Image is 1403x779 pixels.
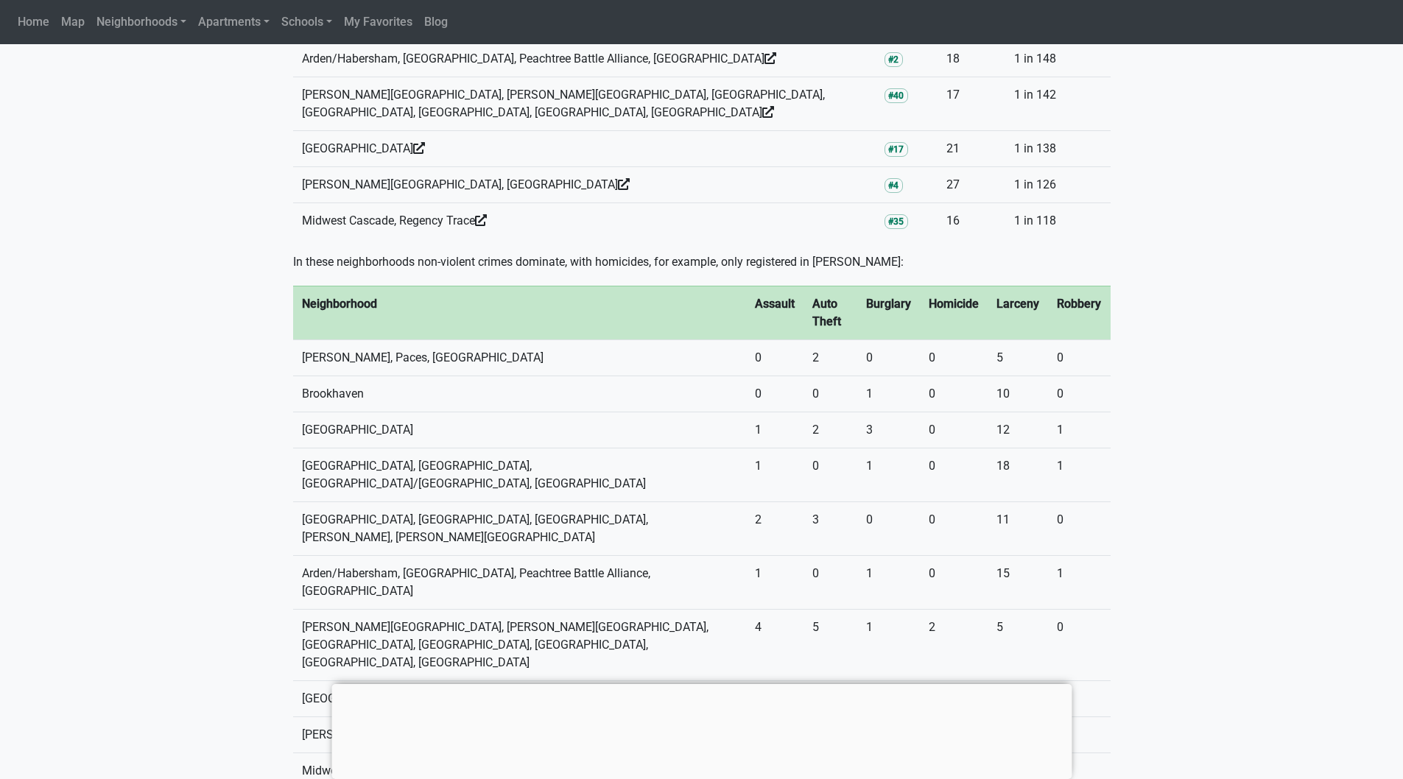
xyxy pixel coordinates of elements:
td: 5 [988,610,1048,681]
a: Blog [418,7,454,37]
td: 3 [804,502,857,556]
a: My Favorites [338,7,418,37]
td: 11 [988,502,1048,556]
td: 15 [988,556,1048,610]
td: [GEOGRAPHIC_DATA] [293,131,876,167]
td: Arden/Habersham, [GEOGRAPHIC_DATA], Peachtree Battle Alliance, [GEOGRAPHIC_DATA] [293,556,747,610]
a: Schools [275,7,338,37]
th: Robbery [1048,286,1110,340]
td: Brookhaven [293,376,747,412]
td: 4 [804,681,857,717]
td: 12 [988,412,1048,448]
iframe: Advertisement [331,684,1072,775]
td: 0 [920,448,988,502]
td: 1 [857,448,920,502]
td: [PERSON_NAME], Paces, [GEOGRAPHIC_DATA] [293,340,747,376]
td: [PERSON_NAME][GEOGRAPHIC_DATA], [PERSON_NAME][GEOGRAPHIC_DATA], [GEOGRAPHIC_DATA], [GEOGRAPHIC_DA... [293,77,876,131]
td: [PERSON_NAME][GEOGRAPHIC_DATA], [GEOGRAPHIC_DATA] [293,717,747,753]
td: 1 [746,556,804,610]
td: 1 in 126 [1005,167,1110,203]
td: 1 [857,556,920,610]
span: My Favorites [344,15,412,29]
td: 1 [857,376,920,412]
th: Neighborhood [293,286,747,340]
td: 0 [1048,681,1110,717]
td: 0 [857,502,920,556]
span: #17 [885,142,909,157]
th: Burglary [857,286,920,340]
td: 0 [746,376,804,412]
td: 2 [746,502,804,556]
td: 1 [1048,448,1110,502]
td: 2 [920,610,988,681]
span: #35 [885,214,909,229]
td: 0 [920,681,988,717]
td: 0 [920,376,988,412]
td: 0 [804,448,857,502]
p: In these neighborhoods non-violent crimes dominate, with homicides, for example, only registered ... [293,250,1111,274]
td: 3 [857,681,920,717]
td: 0 [920,502,988,556]
th: Assault [746,286,804,340]
td: 0 [1048,376,1110,412]
th: Auto Theft [804,286,857,340]
a: Map [55,7,91,37]
td: 0 [920,340,988,376]
td: [GEOGRAPHIC_DATA] [293,412,747,448]
td: 0 [1048,717,1110,753]
td: [PERSON_NAME][GEOGRAPHIC_DATA], [PERSON_NAME][GEOGRAPHIC_DATA], [GEOGRAPHIC_DATA], [GEOGRAPHIC_DA... [293,610,747,681]
td: 1 in 118 [1005,203,1110,239]
td: 0 [746,340,804,376]
td: 27 [938,167,1005,203]
a: Apartments [192,7,275,37]
td: 16 [938,203,1005,239]
td: 21 [938,131,1005,167]
td: 3 [746,681,804,717]
span: #40 [885,88,909,103]
td: [GEOGRAPHIC_DATA], [GEOGRAPHIC_DATA], [GEOGRAPHIC_DATA], [PERSON_NAME], [PERSON_NAME][GEOGRAPHIC_... [293,502,747,556]
td: 1 in 142 [1005,77,1110,131]
td: 0 [804,556,857,610]
td: 0 [1048,610,1110,681]
td: 4 [746,610,804,681]
td: 1 in 138 [1005,131,1110,167]
td: 0 [804,376,857,412]
td: 0 [1048,340,1110,376]
span: #4 [885,178,904,193]
td: 0 [920,556,988,610]
td: [PERSON_NAME][GEOGRAPHIC_DATA], [GEOGRAPHIC_DATA] [293,167,876,203]
td: 2 [804,412,857,448]
td: 1 [1048,556,1110,610]
td: 10 [988,376,1048,412]
span: Neighborhoods [96,15,177,29]
td: 5 [988,340,1048,376]
td: 1 [1048,412,1110,448]
td: 0 [857,340,920,376]
td: 3 [857,412,920,448]
td: 18 [988,448,1048,502]
a: Neighborhoods [91,7,192,37]
td: 1 [857,610,920,681]
span: #2 [885,52,904,67]
span: Map [61,15,85,29]
th: Homicide [920,286,988,340]
td: 1 [746,448,804,502]
td: 1 [746,412,804,448]
td: 11 [988,681,1048,717]
td: 0 [920,412,988,448]
td: [GEOGRAPHIC_DATA] [293,681,747,717]
td: 17 [938,77,1005,131]
th: Larceny [988,286,1048,340]
span: Schools [281,15,323,29]
span: Blog [424,15,448,29]
td: 1 in 148 [1005,41,1110,77]
td: Arden/Habersham, [GEOGRAPHIC_DATA], Peachtree Battle Alliance, [GEOGRAPHIC_DATA] [293,41,876,77]
td: [GEOGRAPHIC_DATA], [GEOGRAPHIC_DATA], [GEOGRAPHIC_DATA]/[GEOGRAPHIC_DATA], [GEOGRAPHIC_DATA] [293,448,747,502]
a: Home [12,7,55,37]
td: 18 [938,41,1005,77]
span: Home [18,15,49,29]
span: Apartments [198,15,261,29]
td: 0 [1048,502,1110,556]
td: Midwest Cascade, Regency Trace [293,203,876,239]
td: 2 [804,340,857,376]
